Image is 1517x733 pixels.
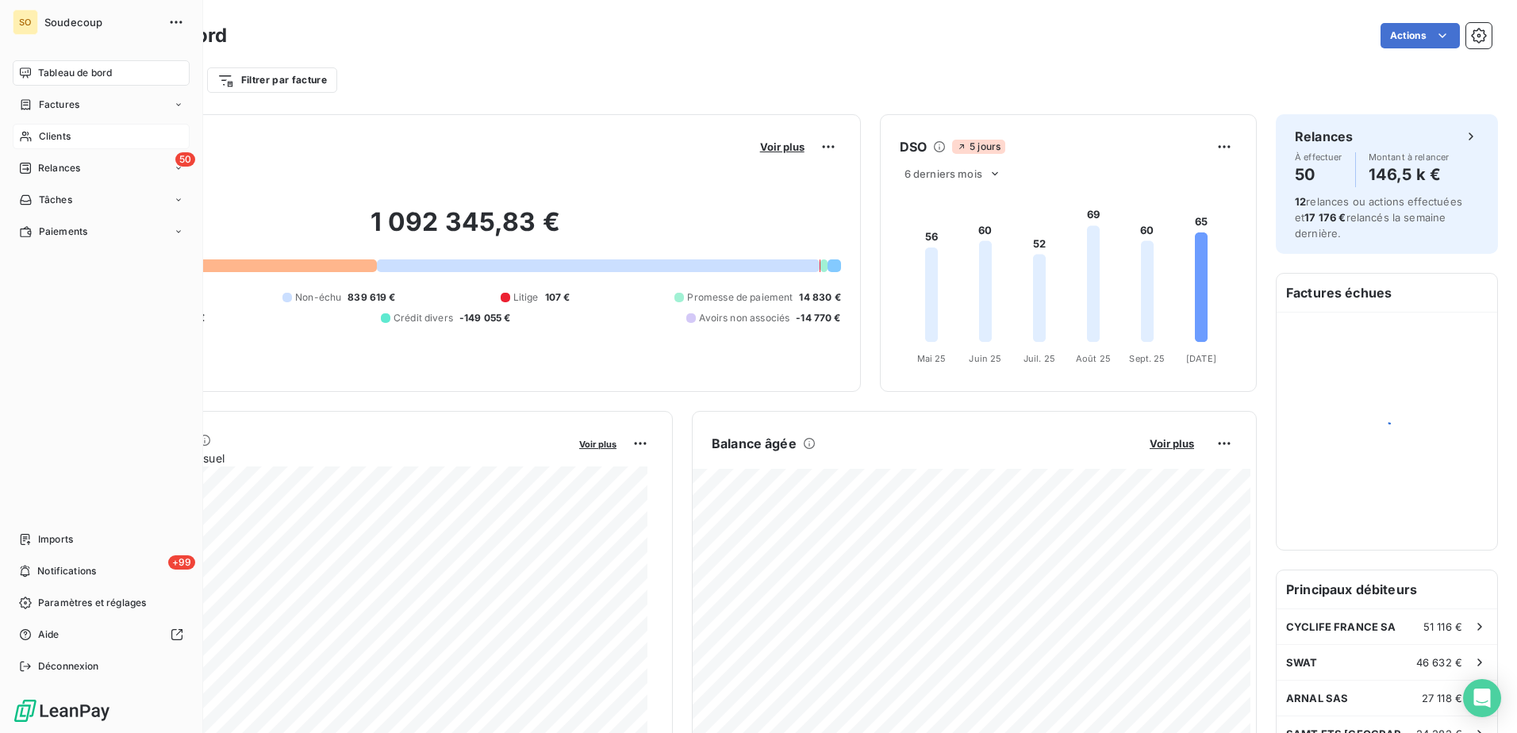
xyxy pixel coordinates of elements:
tspan: [DATE] [1186,353,1216,364]
h6: Factures échues [1277,274,1497,312]
tspan: Août 25 [1076,353,1111,364]
span: ARNAL SAS [1286,692,1348,704]
h4: 146,5 k € [1369,162,1450,187]
h6: Principaux débiteurs [1277,570,1497,608]
button: Voir plus [755,140,809,154]
span: Litige [513,290,539,305]
span: 6 derniers mois [904,167,982,180]
tspan: Sept. 25 [1129,353,1165,364]
span: Avoirs non associés [699,311,789,325]
span: Déconnexion [38,659,99,674]
span: Non-échu [295,290,341,305]
span: +99 [168,555,195,570]
span: Tâches [39,193,72,207]
span: Montant à relancer [1369,152,1450,162]
span: -14 770 € [796,311,840,325]
span: 5 jours [952,140,1005,154]
span: Promesse de paiement [687,290,793,305]
h4: 50 [1295,162,1342,187]
span: 14 830 € [799,290,840,305]
span: CYCLIFE FRANCE SA [1286,620,1396,633]
span: 46 632 € [1416,656,1462,669]
button: Filtrer par facture [207,67,337,93]
span: SWAT [1286,656,1318,669]
span: Imports [38,532,73,547]
span: -149 055 € [459,311,511,325]
div: SO [13,10,38,35]
img: Logo LeanPay [13,698,111,723]
span: Clients [39,129,71,144]
h2: 1 092 345,83 € [90,206,841,254]
h6: Relances [1295,127,1353,146]
span: Chiffre d'affaires mensuel [90,450,568,466]
tspan: Juil. 25 [1023,353,1055,364]
span: Voir plus [579,439,616,450]
span: 17 176 € [1304,211,1346,224]
span: relances ou actions effectuées et relancés la semaine dernière. [1295,195,1462,240]
button: Voir plus [574,436,621,451]
span: Soudecoup [44,16,159,29]
span: Paiements [39,225,87,239]
span: 12 [1295,195,1306,208]
span: Crédit divers [394,311,453,325]
span: 51 116 € [1423,620,1462,633]
span: 107 € [545,290,570,305]
div: Open Intercom Messenger [1463,679,1501,717]
span: 27 118 € [1422,692,1462,704]
span: Voir plus [760,140,805,153]
tspan: Juin 25 [969,353,1001,364]
button: Actions [1381,23,1460,48]
span: Voir plus [1150,437,1194,450]
button: Voir plus [1145,436,1199,451]
span: Paramètres et réglages [38,596,146,610]
span: 839 619 € [348,290,395,305]
span: Aide [38,627,60,642]
h6: Balance âgée [712,434,797,453]
h6: DSO [900,137,927,156]
span: Tableau de bord [38,66,112,80]
span: Relances [38,161,80,175]
span: Factures [39,98,79,112]
span: 50 [175,152,195,167]
tspan: Mai 25 [916,353,946,364]
span: À effectuer [1295,152,1342,162]
span: Notifications [37,564,96,578]
a: Aide [13,622,190,647]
